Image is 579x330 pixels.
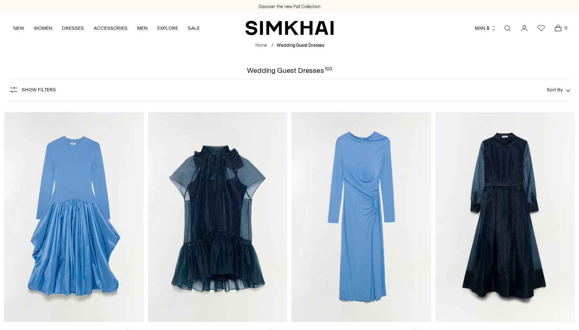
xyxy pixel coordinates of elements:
[13,19,24,37] a: NEW
[255,43,267,48] a: Home
[475,19,497,37] button: MXN $
[271,42,273,49] div: /
[277,43,324,48] span: Wedding Guest Dresses
[62,19,84,37] a: DRESSES
[148,112,288,322] a: Beaux Organza Dress
[188,19,200,37] a: SALE
[247,67,332,74] h1: Wedding Guest Dresses
[547,85,570,94] button: Sort By
[533,20,549,36] a: Wishlist
[562,24,569,31] span: 0
[435,112,575,322] a: Montgomery Dress
[245,20,334,36] a: SIMKHAI
[292,112,431,322] a: Ferrera Draped Jersey Midi Dress
[516,20,532,36] a: Go to the account page
[137,19,148,37] a: MEN
[22,87,56,93] span: Show Filters
[499,20,515,36] a: Open search modal
[34,19,52,37] a: WOMEN
[94,19,127,37] a: ACCESSORIES
[157,19,178,37] a: EXPLORE
[4,112,144,322] a: Kenlie Taffeta Knit Midi Dress
[547,87,563,93] span: Sort By
[325,67,332,74] div: 103
[550,20,566,36] a: Open cart modal
[255,42,324,49] nav: breadcrumbs
[9,83,56,96] button: Show Filters
[259,4,320,10] a: Discover the new Fall Collection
